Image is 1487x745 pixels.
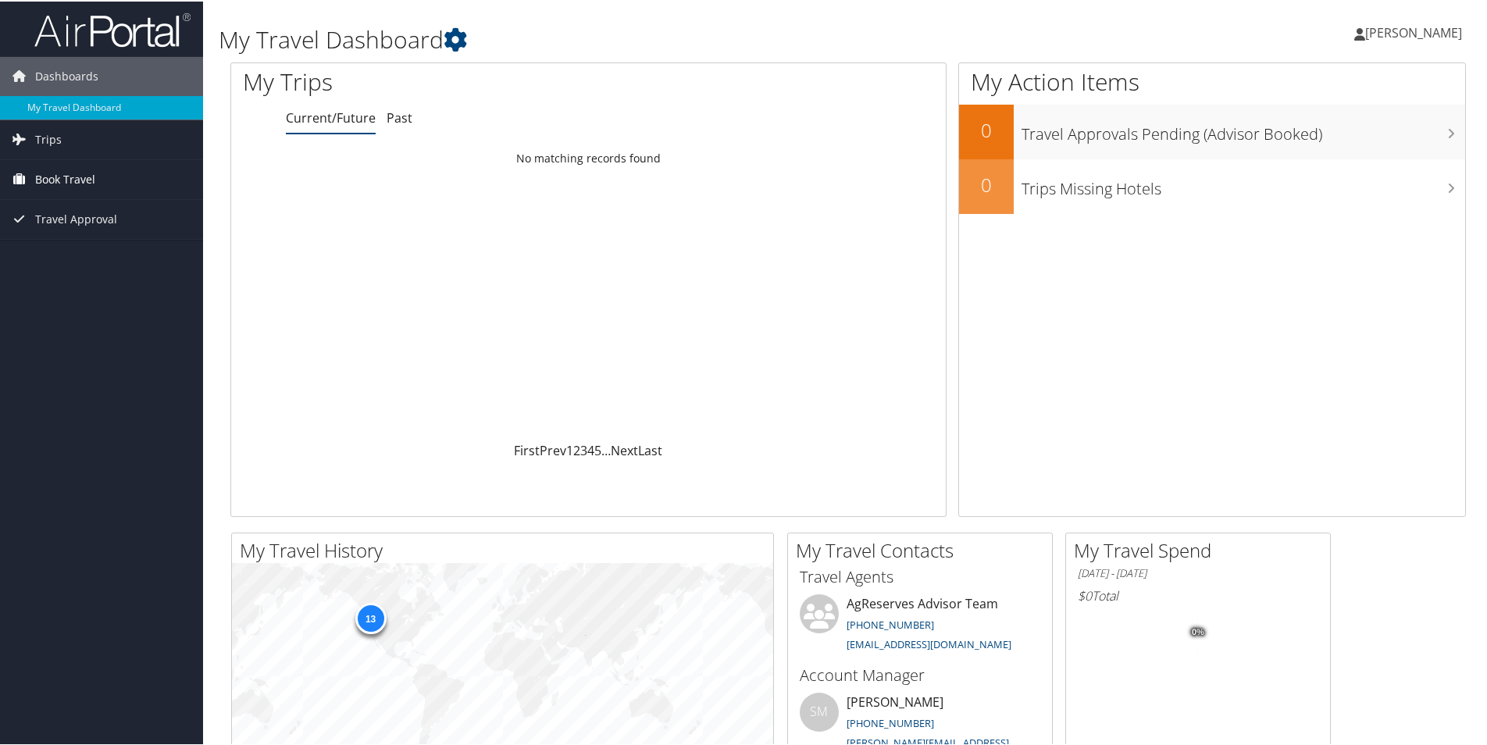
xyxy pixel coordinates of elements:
div: SM [800,691,839,730]
h1: My Travel Dashboard [219,22,1058,55]
a: 5 [594,440,601,458]
h6: [DATE] - [DATE] [1078,565,1318,579]
a: 0Trips Missing Hotels [959,158,1465,212]
h2: My Travel Contacts [796,536,1052,562]
span: … [601,440,611,458]
a: [PHONE_NUMBER] [847,715,934,729]
a: [PHONE_NUMBER] [847,616,934,630]
span: Trips [35,119,62,158]
h3: Travel Approvals Pending (Advisor Booked) [1022,114,1465,144]
h2: 0 [959,170,1014,197]
span: Travel Approval [35,198,117,237]
div: 13 [355,601,386,632]
li: AgReserves Advisor Team [792,593,1048,657]
a: [EMAIL_ADDRESS][DOMAIN_NAME] [847,636,1011,650]
span: Dashboards [35,55,98,94]
a: First [514,440,540,458]
a: Current/Future [286,108,376,125]
a: 0Travel Approvals Pending (Advisor Booked) [959,103,1465,158]
a: Prev [540,440,566,458]
span: $0 [1078,586,1092,603]
span: [PERSON_NAME] [1365,23,1462,40]
h2: 0 [959,116,1014,142]
h2: My Travel Spend [1074,536,1330,562]
a: 3 [580,440,587,458]
a: Last [638,440,662,458]
h3: Account Manager [800,663,1040,685]
a: 2 [573,440,580,458]
h6: Total [1078,586,1318,603]
td: No matching records found [231,143,946,171]
tspan: 0% [1192,626,1204,636]
a: [PERSON_NAME] [1354,8,1478,55]
h1: My Action Items [959,64,1465,97]
h2: My Travel History [240,536,773,562]
h3: Travel Agents [800,565,1040,586]
span: Book Travel [35,159,95,198]
a: Next [611,440,638,458]
h1: My Trips [243,64,637,97]
a: 1 [566,440,573,458]
img: airportal-logo.png [34,10,191,47]
a: 4 [587,440,594,458]
a: Past [387,108,412,125]
h3: Trips Missing Hotels [1022,169,1465,198]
